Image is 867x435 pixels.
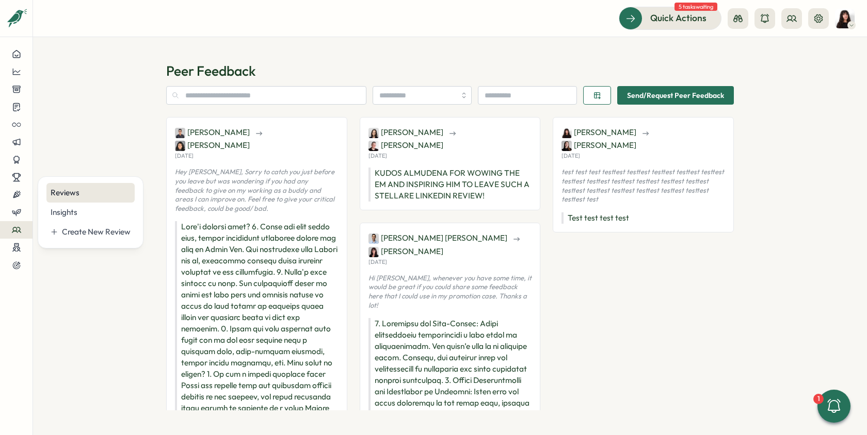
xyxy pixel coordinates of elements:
[368,153,387,159] p: [DATE]
[561,212,725,224] p: Test test test test
[46,222,135,242] button: Create New Review
[835,9,855,28] img: Kelly Rosa
[166,62,734,80] p: Peer Feedback
[368,232,507,244] span: [PERSON_NAME] [PERSON_NAME]
[561,141,572,151] img: Elena Ladushyna
[62,226,131,238] div: Create New Review
[561,140,636,151] span: [PERSON_NAME]
[368,168,532,202] p: KUDOS ALMUDENA FOR WOWING THE EM AND INSPIRING HIM TO LEAVE SUCH A STELLARE LINKEDIN REVIEW!
[175,127,250,138] span: [PERSON_NAME]
[175,141,185,151] img: Angelina Costa
[627,87,724,104] span: Send/Request Peer Feedback
[675,3,717,11] span: 5 tasks waiting
[46,183,135,203] a: Reviews
[650,11,707,25] span: Quick Actions
[368,140,443,151] span: [PERSON_NAME]
[175,128,185,138] img: Hasan Naqvi
[368,141,379,151] img: Almudena Bernardos
[368,274,532,310] p: Hi [PERSON_NAME], whenever you have some time, it would be great if you could share some feedback...
[368,127,443,138] span: [PERSON_NAME]
[561,127,636,138] span: [PERSON_NAME]
[813,394,824,404] div: 1
[46,203,135,222] a: Insights
[617,86,734,105] button: Send/Request Peer Feedback
[175,168,339,213] p: Hey [PERSON_NAME], Sorry to catch you just before you leave but was wondering if you had any feed...
[561,128,572,138] img: Kelly Rosa
[175,153,194,159] p: [DATE]
[368,247,379,257] img: Marta Ponari
[619,7,721,29] button: Quick Actions
[561,153,580,159] p: [DATE]
[561,168,725,204] p: test test test testtest testtest testtest testtest testtest testtest testtest testtest testtest t...
[817,390,850,423] button: 1
[51,207,131,218] div: Insights
[368,246,443,257] span: [PERSON_NAME]
[51,187,131,198] div: Reviews
[175,140,250,151] span: [PERSON_NAME]
[368,259,387,265] p: [DATE]
[368,128,379,138] img: Elisabetta ​Casagrande
[368,233,379,244] img: Deniz Basak Dogan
